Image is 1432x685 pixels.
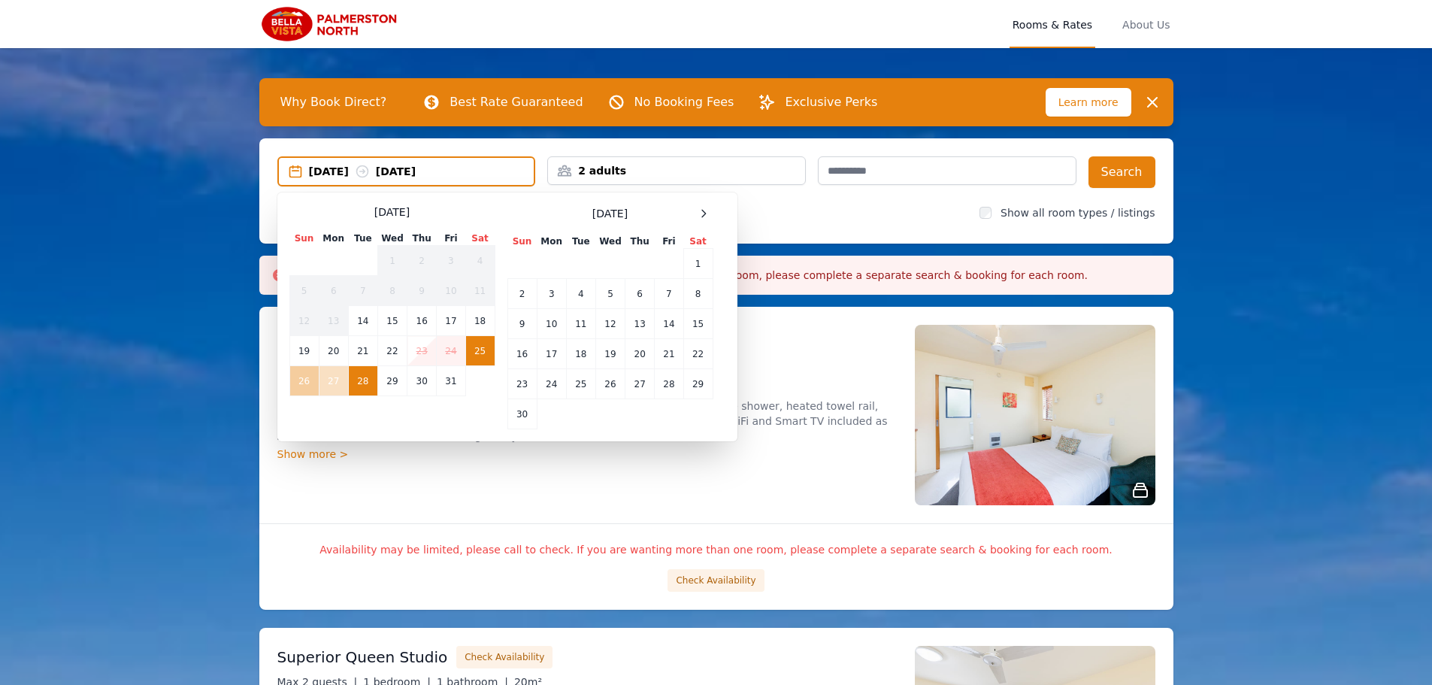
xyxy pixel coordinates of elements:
[548,163,805,178] div: 2 adults
[537,279,566,309] td: 3
[683,369,713,399] td: 29
[507,339,537,369] td: 16
[407,246,437,276] td: 2
[456,646,553,668] button: Check Availability
[465,306,495,336] td: 18
[683,249,713,279] td: 1
[407,232,437,246] th: Thu
[655,339,683,369] td: 21
[537,309,566,339] td: 10
[319,276,348,306] td: 6
[566,279,595,309] td: 4
[683,339,713,369] td: 22
[507,235,537,249] th: Sun
[348,366,377,396] td: 28
[319,232,348,246] th: Mon
[1088,156,1155,188] button: Search
[465,276,495,306] td: 11
[595,369,625,399] td: 26
[289,276,319,306] td: 5
[377,366,407,396] td: 29
[277,542,1155,557] p: Availability may be limited, please call to check. If you are wanting more than one room, please ...
[289,232,319,246] th: Sun
[407,366,437,396] td: 30
[437,336,465,366] td: 24
[1046,88,1131,117] span: Learn more
[268,87,399,117] span: Why Book Direct?
[537,369,566,399] td: 24
[465,336,495,366] td: 25
[437,276,465,306] td: 10
[437,232,465,246] th: Fri
[407,336,437,366] td: 23
[259,6,404,42] img: Bella Vista Palmerston North
[625,309,655,339] td: 13
[407,306,437,336] td: 16
[625,279,655,309] td: 6
[566,339,595,369] td: 18
[348,306,377,336] td: 14
[377,276,407,306] td: 8
[437,366,465,396] td: 31
[683,279,713,309] td: 8
[655,369,683,399] td: 28
[289,336,319,366] td: 19
[507,309,537,339] td: 9
[374,205,410,220] span: [DATE]
[348,232,377,246] th: Tue
[625,369,655,399] td: 27
[348,336,377,366] td: 21
[655,279,683,309] td: 7
[595,235,625,249] th: Wed
[319,366,348,396] td: 27
[450,93,583,111] p: Best Rate Guaranteed
[277,647,448,668] h3: Superior Queen Studio
[289,306,319,336] td: 12
[592,206,628,221] span: [DATE]
[595,279,625,309] td: 5
[437,306,465,336] td: 17
[289,366,319,396] td: 26
[507,369,537,399] td: 23
[465,246,495,276] td: 4
[407,276,437,306] td: 9
[785,93,877,111] p: Exclusive Perks
[683,235,713,249] th: Sat
[377,232,407,246] th: Wed
[683,309,713,339] td: 15
[625,339,655,369] td: 20
[277,447,897,462] div: Show more >
[507,399,537,429] td: 30
[655,235,683,249] th: Fri
[625,235,655,249] th: Thu
[377,306,407,336] td: 15
[566,235,595,249] th: Tue
[566,369,595,399] td: 25
[634,93,734,111] p: No Booking Fees
[377,336,407,366] td: 22
[655,309,683,339] td: 14
[309,164,534,179] div: [DATE] [DATE]
[507,279,537,309] td: 2
[319,306,348,336] td: 13
[1001,207,1155,219] label: Show all room types / listings
[537,235,566,249] th: Mon
[377,246,407,276] td: 1
[566,309,595,339] td: 11
[319,336,348,366] td: 20
[595,309,625,339] td: 12
[437,246,465,276] td: 3
[595,339,625,369] td: 19
[537,339,566,369] td: 17
[465,232,495,246] th: Sat
[668,569,764,592] button: Check Availability
[348,276,377,306] td: 7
